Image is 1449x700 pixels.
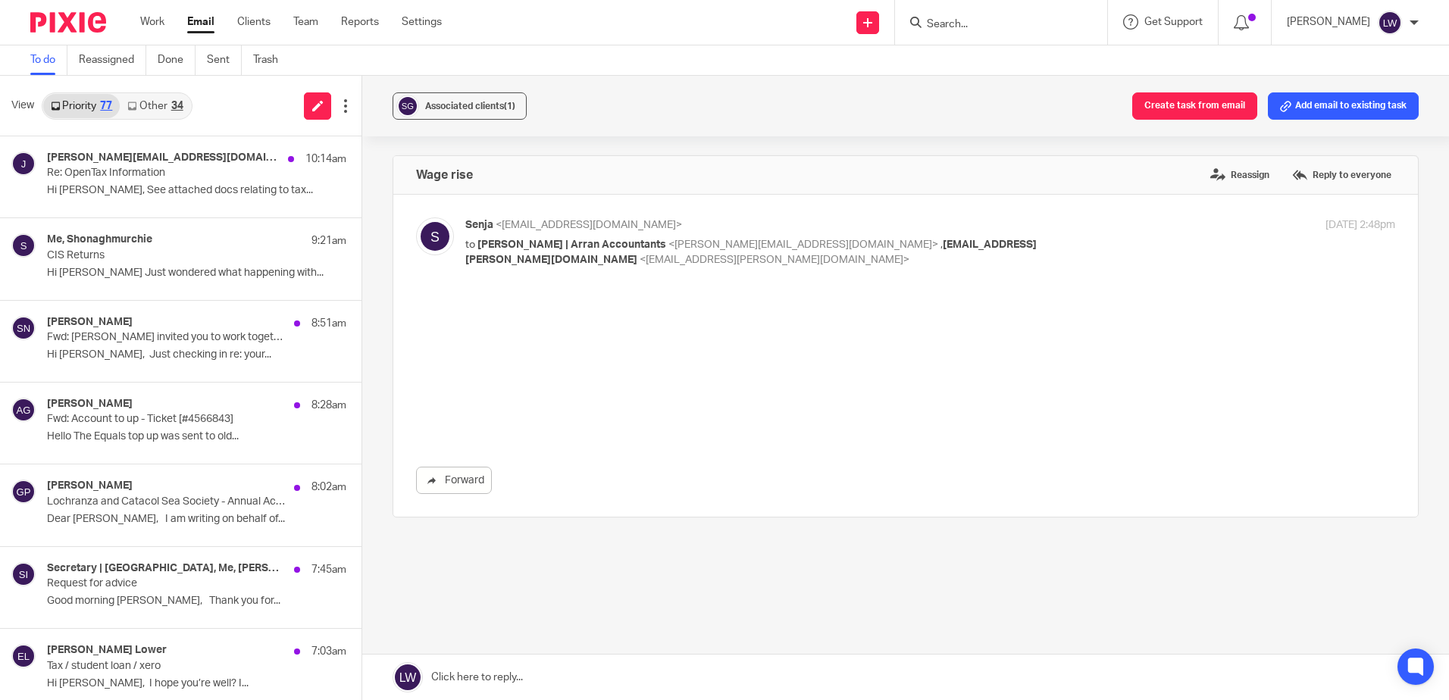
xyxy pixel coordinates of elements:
[47,152,280,164] h4: [PERSON_NAME][EMAIL_ADDRESS][DOMAIN_NAME], [PERSON_NAME], Me
[120,94,190,118] a: Other34
[47,413,286,426] p: Fwd: Account to up - Ticket [#4566843]
[11,316,36,340] img: svg%3E
[140,14,164,30] a: Work
[47,233,152,246] h4: Me, Shonaghmurchie
[253,45,289,75] a: Trash
[504,102,515,111] span: (1)
[416,167,473,183] h4: Wage rise
[47,184,346,197] p: Hi [PERSON_NAME], See attached docs relating to tax...
[311,316,346,331] p: 8:51am
[1288,164,1395,186] label: Reply to everyone
[30,12,106,33] img: Pixie
[311,480,346,495] p: 8:02am
[158,45,196,75] a: Done
[47,513,346,526] p: Dear [PERSON_NAME], I am writing on behalf of...
[47,577,286,590] p: Request for advice
[47,495,286,508] p: Lochranza and Catacol Sea Society - Annual Accounts
[100,101,112,111] div: 77
[47,316,133,329] h4: [PERSON_NAME]
[47,677,346,690] p: Hi [PERSON_NAME], I hope you’re well? I...
[925,18,1062,32] input: Search
[237,14,271,30] a: Clients
[1287,14,1370,30] p: [PERSON_NAME]
[1378,11,1402,35] img: svg%3E
[305,152,346,167] p: 10:14am
[11,480,36,504] img: svg%3E
[47,398,133,411] h4: [PERSON_NAME]
[465,220,493,230] span: Senja
[465,239,475,250] span: to
[1268,92,1419,120] button: Add email to existing task
[47,562,286,575] h4: Secretary | [GEOGRAPHIC_DATA], Me, [PERSON_NAME]
[341,14,379,30] a: Reports
[293,14,318,30] a: Team
[393,92,527,120] button: Associated clients(1)
[1206,164,1273,186] label: Reassign
[47,267,346,280] p: Hi [PERSON_NAME] Just wondered what happening with...
[402,14,442,30] a: Settings
[416,467,492,494] a: Forward
[311,562,346,577] p: 7:45am
[47,348,346,361] p: Hi [PERSON_NAME], Just checking in re: your...
[47,249,286,262] p: CIS Returns
[940,239,943,250] span: ,
[1144,17,1203,27] span: Get Support
[668,239,938,250] span: <[PERSON_NAME][EMAIL_ADDRESS][DOMAIN_NAME]>
[396,95,419,117] img: svg%3E
[477,239,666,250] span: [PERSON_NAME] | Arran Accountants
[425,102,515,111] span: Associated clients
[47,331,286,344] p: Fwd: [PERSON_NAME] invited you to work together in OpenTax
[47,167,286,180] p: Re: OpenTax Information
[187,14,214,30] a: Email
[30,45,67,75] a: To do
[1325,217,1395,233] p: [DATE] 2:48pm
[47,595,346,608] p: Good morning [PERSON_NAME], Thank you for...
[47,430,346,443] p: Hello The Equals top up was sent to old...
[207,45,242,75] a: Sent
[1132,92,1257,120] button: Create task from email
[311,398,346,413] p: 8:28am
[11,644,36,668] img: svg%3E
[47,644,167,657] h4: [PERSON_NAME] Lower
[171,101,183,111] div: 34
[11,233,36,258] img: svg%3E
[11,562,36,586] img: svg%3E
[79,45,146,75] a: Reassigned
[11,98,34,114] span: View
[496,220,682,230] span: <[EMAIL_ADDRESS][DOMAIN_NAME]>
[416,217,454,255] img: svg%3E
[47,480,133,492] h4: [PERSON_NAME]
[11,152,36,176] img: svg%3E
[11,398,36,422] img: svg%3E
[640,255,909,265] span: <[EMAIL_ADDRESS][PERSON_NAME][DOMAIN_NAME]>
[311,233,346,248] p: 9:21am
[47,660,286,673] p: Tax / student loan / xero
[43,94,120,118] a: Priority77
[311,644,346,659] p: 7:03am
